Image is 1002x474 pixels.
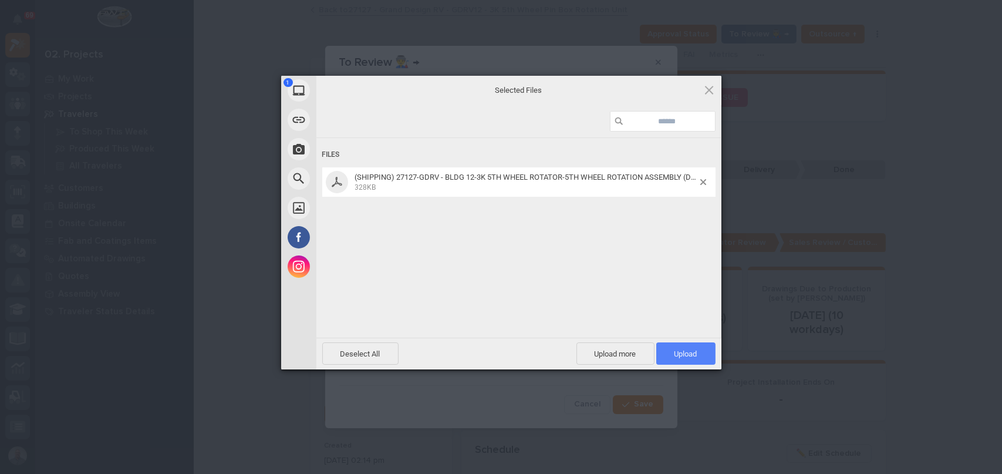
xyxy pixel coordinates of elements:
span: Upload [674,349,697,358]
span: (SHIPPING) 27127-GDRV - BLDG 12-3K 5TH WHEEL ROTATOR-5TH WHEEL ROTATION ASSEMBLY (DOUBLE)-R0-09.0... [352,173,700,192]
div: Files [322,144,716,166]
span: Upload [656,342,716,365]
div: Instagram [281,252,422,281]
div: Facebook [281,223,422,252]
span: Deselect All [322,342,399,365]
div: Web Search [281,164,422,193]
span: Selected Files [402,85,636,95]
div: Take Photo [281,135,422,164]
div: My Device [281,76,422,105]
span: Upload more [576,342,654,365]
span: 328KB [355,183,376,191]
span: Click here or hit ESC to close picker [703,83,716,96]
div: Unsplash [281,193,422,223]
span: 1 [284,78,293,87]
div: Link (URL) [281,105,422,135]
span: (SHIPPING) 27127-GDRV - BLDG 12-3K 5TH WHEEL ROTATOR-5TH WHEEL ROTATION ASSEMBLY (DOUBLE)-R0-09.0... [355,173,772,181]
